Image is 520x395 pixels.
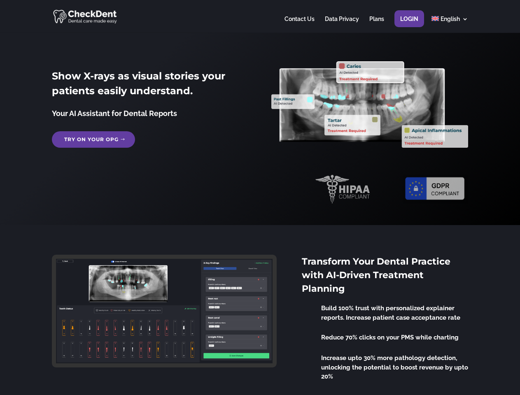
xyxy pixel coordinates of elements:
span: Reduce 70% clicks on your PMS while charting [321,334,459,341]
a: English [431,16,468,32]
span: Transform Your Dental Practice with AI-Driven Treatment Planning [302,256,450,294]
span: English [441,16,460,22]
span: Your AI Assistant for Dental Reports [52,109,177,118]
h2: Show X-rays as visual stories your patients easily understand. [52,69,248,102]
a: Try on your OPG [52,131,135,148]
span: Build 100% trust with personalized explainer reports. Increase patient case acceptance rate [321,304,460,321]
img: X_Ray_annotated [271,61,468,148]
a: Data Privacy [325,16,359,32]
a: Login [400,16,418,32]
img: CheckDent AI [53,8,118,24]
a: Plans [369,16,384,32]
a: Contact Us [284,16,315,32]
span: Increase upto 30% more pathology detection, unlocking the potential to boost revenue by upto 20% [321,354,468,380]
